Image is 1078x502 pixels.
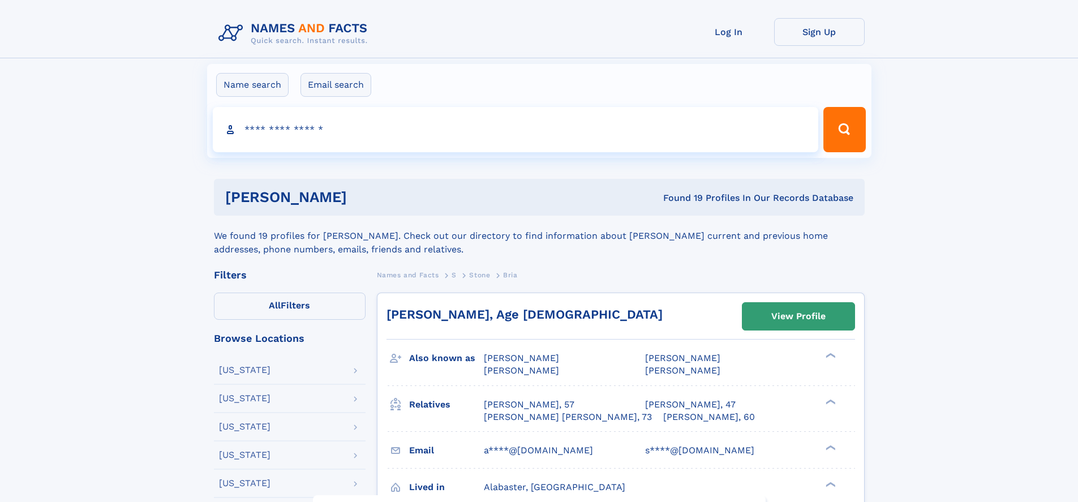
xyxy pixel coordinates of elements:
[269,300,281,311] span: All
[663,411,755,423] a: [PERSON_NAME], 60
[214,216,865,256] div: We found 19 profiles for [PERSON_NAME]. Check out our directory to find information about [PERSON...
[684,18,774,46] a: Log In
[219,422,270,431] div: [US_STATE]
[645,398,736,411] a: [PERSON_NAME], 47
[823,107,865,152] button: Search Button
[823,352,836,359] div: ❯
[484,411,652,423] a: [PERSON_NAME] [PERSON_NAME], 73
[452,268,457,282] a: S
[214,293,366,320] label: Filters
[645,353,720,363] span: [PERSON_NAME]
[484,398,574,411] a: [PERSON_NAME], 57
[409,478,484,497] h3: Lived in
[377,268,439,282] a: Names and Facts
[774,18,865,46] a: Sign Up
[484,482,625,492] span: Alabaster, [GEOGRAPHIC_DATA]
[469,268,490,282] a: Stone
[505,192,853,204] div: Found 19 Profiles In Our Records Database
[409,395,484,414] h3: Relatives
[213,107,819,152] input: search input
[823,444,836,451] div: ❯
[409,349,484,368] h3: Also known as
[386,307,663,321] a: [PERSON_NAME], Age [DEMOGRAPHIC_DATA]
[484,353,559,363] span: [PERSON_NAME]
[300,73,371,97] label: Email search
[452,271,457,279] span: S
[823,398,836,405] div: ❯
[469,271,490,279] span: Stone
[645,365,720,376] span: [PERSON_NAME]
[225,190,505,204] h1: [PERSON_NAME]
[214,18,377,49] img: Logo Names and Facts
[771,303,826,329] div: View Profile
[219,450,270,460] div: [US_STATE]
[219,366,270,375] div: [US_STATE]
[219,394,270,403] div: [US_STATE]
[409,441,484,460] h3: Email
[216,73,289,97] label: Name search
[214,333,366,344] div: Browse Locations
[214,270,366,280] div: Filters
[742,303,854,330] a: View Profile
[219,479,270,488] div: [US_STATE]
[823,480,836,488] div: ❯
[484,365,559,376] span: [PERSON_NAME]
[503,271,517,279] span: Bria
